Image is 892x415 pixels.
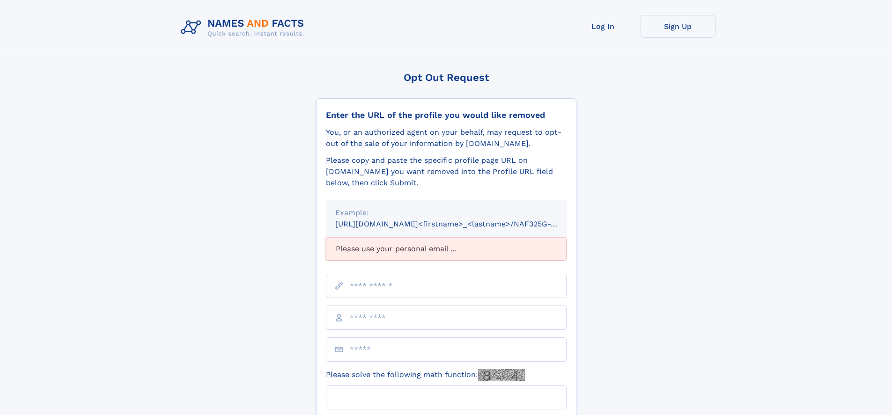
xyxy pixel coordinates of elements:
div: Please copy and paste the specific profile page URL on [DOMAIN_NAME] you want removed into the Pr... [326,155,567,189]
div: Example: [335,207,557,218]
a: Sign Up [641,15,715,38]
label: Please solve the following math function: [326,369,525,381]
img: Logo Names and Facts [177,15,312,40]
div: Opt Out Request [316,72,576,83]
small: [URL][DOMAIN_NAME]<firstname>_<lastname>/NAF325G-xxxxxxxx [335,219,584,228]
div: You, or an authorized agent on your behalf, may request to opt-out of the sale of your informatio... [326,127,567,149]
a: Log In [566,15,641,38]
div: Please use your personal email ... [326,237,567,261]
div: Enter the URL of the profile you would like removed [326,110,567,120]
